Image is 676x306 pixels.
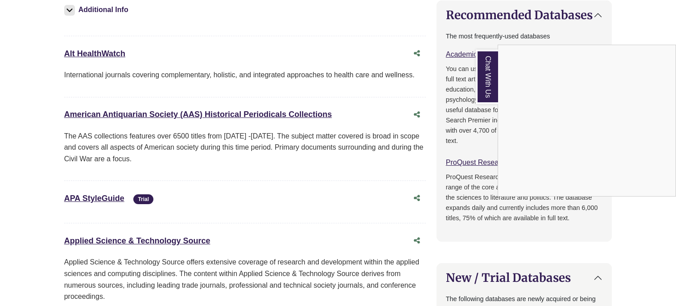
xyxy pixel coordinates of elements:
button: Share this database [408,190,426,207]
p: The AAS collections features over 6500 titles from [DATE] -[DATE]. The subject matter covered is ... [64,130,426,165]
button: Share this database [408,106,426,123]
button: Recommended Databases [437,1,612,29]
a: APA StyleGuide [64,194,124,203]
button: Share this database [408,45,426,62]
button: New / Trial Databases [437,264,612,292]
button: Additional Info [64,4,131,16]
p: The most frequently-used databases [446,31,603,42]
button: Share this database [408,232,426,249]
div: Chat With Us [498,45,676,197]
p: International journals covering complementary, holistic, and integrated approaches to health care... [64,69,426,81]
span: Trial [133,194,153,205]
a: Alt HealthWatch [64,49,125,58]
iframe: Chat Widget [498,45,676,196]
a: Applied Science & Technology Source [64,236,210,245]
a: American Antiquarian Society (AAS) Historical Periodicals Collections [64,110,332,119]
a: ProQuest Research Library [446,159,532,166]
p: You can use Academic Search Premier to search for full text articles covering topics in biology, ... [446,64,603,146]
a: Chat With Us [476,50,498,104]
p: ProQuest Research Library provides access to a wide range of the core academic titles, from busin... [446,172,603,223]
div: Applied Science & Technology Source offers extensive coverage of research and development within ... [64,256,426,302]
a: Academic Search Premier [446,50,529,58]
